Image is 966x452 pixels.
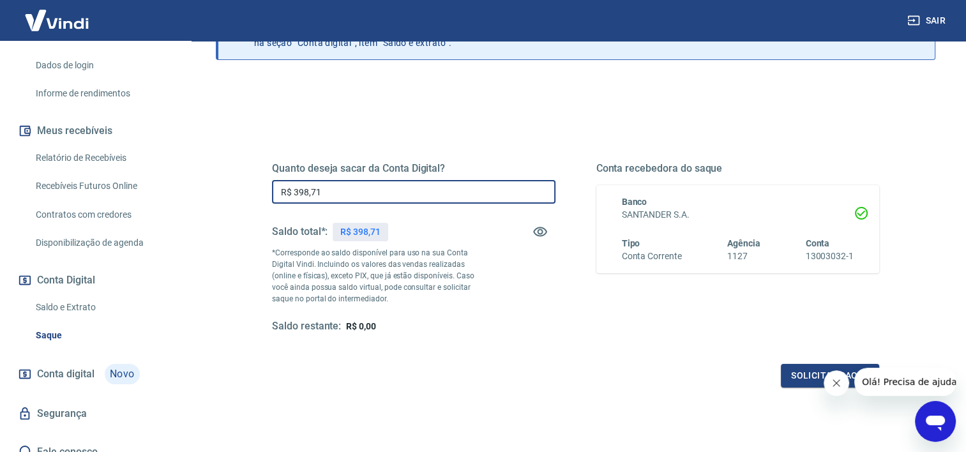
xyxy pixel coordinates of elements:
[272,247,485,305] p: *Corresponde ao saldo disponível para uso na sua Conta Digital Vindi. Incluindo os valores das ve...
[622,197,647,207] span: Banco
[272,162,555,175] h5: Quanto deseja sacar da Conta Digital?
[622,250,682,263] h6: Conta Corrente
[15,117,176,145] button: Meus recebíveis
[727,250,760,263] h6: 1127
[8,9,107,19] span: Olá! Precisa de ajuda?
[272,320,341,333] h5: Saldo restante:
[37,365,94,383] span: Conta digital
[915,401,956,442] iframe: Botão para abrir a janela de mensagens
[15,1,98,40] img: Vindi
[31,294,176,320] a: Saldo e Extrato
[596,162,880,175] h5: Conta recebedora do saque
[340,225,381,239] p: R$ 398,71
[805,238,829,248] span: Conta
[31,145,176,171] a: Relatório de Recebíveis
[272,225,328,238] h5: Saldo total*:
[854,368,956,396] iframe: Mensagem da empresa
[905,9,951,33] button: Sair
[824,370,849,396] iframe: Fechar mensagem
[15,266,176,294] button: Conta Digital
[105,364,140,384] span: Novo
[31,202,176,228] a: Contratos com credores
[15,359,176,389] a: Conta digitalNovo
[346,321,376,331] span: R$ 0,00
[727,238,760,248] span: Agência
[31,80,176,107] a: Informe de rendimentos
[805,250,854,263] h6: 13003032-1
[31,322,176,349] a: Saque
[15,400,176,428] a: Segurança
[622,208,854,222] h6: SANTANDER S.A.
[781,364,879,388] button: Solicitar saque
[31,173,176,199] a: Recebíveis Futuros Online
[31,52,176,79] a: Dados de login
[31,230,176,256] a: Disponibilização de agenda
[622,238,640,248] span: Tipo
